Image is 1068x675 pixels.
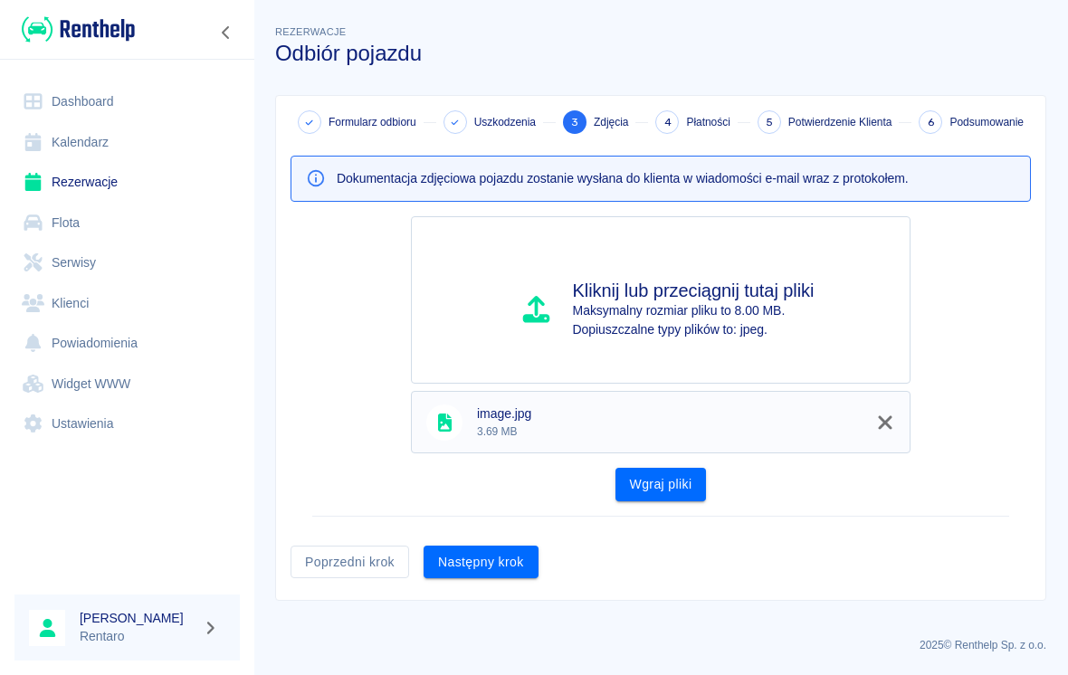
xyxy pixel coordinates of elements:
[14,242,240,283] a: Serwisy
[291,546,409,579] button: Poprzedni krok
[275,26,346,37] span: Rezerwacje
[337,169,909,188] p: Dokumentacja zdjęciowa pojazdu zostanie wysłana do klienta w wiadomości e-mail wraz z protokołem.
[14,364,240,404] a: Widget WWW
[573,280,815,301] h4: Kliknij lub przeciągnij tutaj pliki
[686,114,729,130] span: Płatności
[474,114,536,130] span: Uszkodzenia
[14,203,240,243] a: Flota
[14,122,240,163] a: Kalendarz
[275,41,1046,66] h3: Odbiór pojazdu
[22,14,135,44] img: Renthelp logo
[14,323,240,364] a: Powiadomienia
[615,468,707,501] button: Wgraj pliki
[329,114,416,130] span: Formularz odbioru
[571,113,578,132] span: 3
[213,21,240,44] button: Zwiń nawigację
[424,546,539,579] button: Następny krok
[788,114,892,130] span: Potwierdzenie Klienta
[14,81,240,122] a: Dashboard
[477,404,866,423] span: image.jpg
[477,423,866,440] p: 3.69 MB
[14,162,240,203] a: Rezerwacje
[14,14,135,44] a: Renthelp logo
[928,113,934,132] span: 6
[80,627,195,646] p: Rentaro
[80,609,195,627] h6: [PERSON_NAME]
[14,404,240,444] a: Ustawienia
[664,113,672,132] span: 4
[275,637,1046,653] p: 2025 © Renthelp Sp. z o.o.
[14,283,240,324] a: Klienci
[766,113,773,132] span: 5
[594,114,628,130] span: Zdjęcia
[949,114,1024,130] span: Podsumowanie
[573,320,815,339] p: Dopiuszczalne typy plików to: jpeg.
[573,301,815,320] p: Maksymalny rozmiar pliku to 8.00 MB.
[864,404,906,441] button: Usuń z kolejki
